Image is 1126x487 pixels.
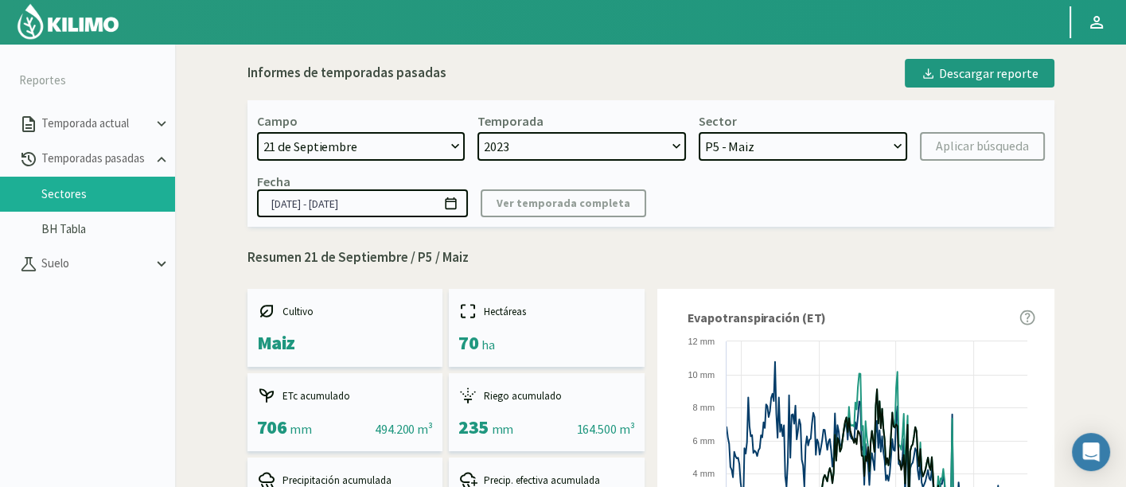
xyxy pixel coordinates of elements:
[247,373,443,451] kil-mini-card: report-summary-cards.ACCUMULATED_ETC
[247,63,446,84] div: Informes de temporadas pasadas
[688,308,827,327] span: Evapotranspiración (ET)
[458,386,635,405] div: Riego acumulado
[905,59,1054,88] button: Descargar reporte
[247,247,1054,268] p: Resumen 21 de Septiembre / P5 / Maiz
[257,113,298,129] div: Campo
[257,189,468,217] input: dd/mm/yyyy - dd/mm/yyyy
[449,373,645,451] kil-mini-card: report-summary-cards.ACCUMULATED_IRRIGATION
[477,113,544,129] div: Temporada
[257,173,290,189] div: Fecha
[699,113,737,129] div: Sector
[257,386,434,405] div: ETc acumulado
[38,255,153,273] p: Suelo
[290,421,311,437] span: mm
[492,421,513,437] span: mm
[41,187,175,201] a: Sectores
[688,337,715,346] text: 12 mm
[458,415,489,439] span: 235
[38,115,153,133] p: Temporada actual
[692,403,715,412] text: 8 mm
[41,222,175,236] a: BH Tabla
[481,337,494,353] span: ha
[257,330,295,355] span: Maiz
[458,330,478,355] span: 70
[692,469,715,478] text: 4 mm
[247,289,443,367] kil-mini-card: report-summary-cards.CROP
[1072,433,1110,471] div: Open Intercom Messenger
[257,415,287,439] span: 706
[449,289,645,367] kil-mini-card: report-summary-cards.HECTARES
[375,419,433,438] div: 494.200 m³
[576,419,634,438] div: 164.500 m³
[16,2,120,41] img: Kilimo
[38,150,153,168] p: Temporadas pasadas
[257,302,434,321] div: Cultivo
[921,64,1038,83] div: Descargar reporte
[692,436,715,446] text: 6 mm
[458,302,635,321] div: Hectáreas
[688,370,715,380] text: 10 mm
